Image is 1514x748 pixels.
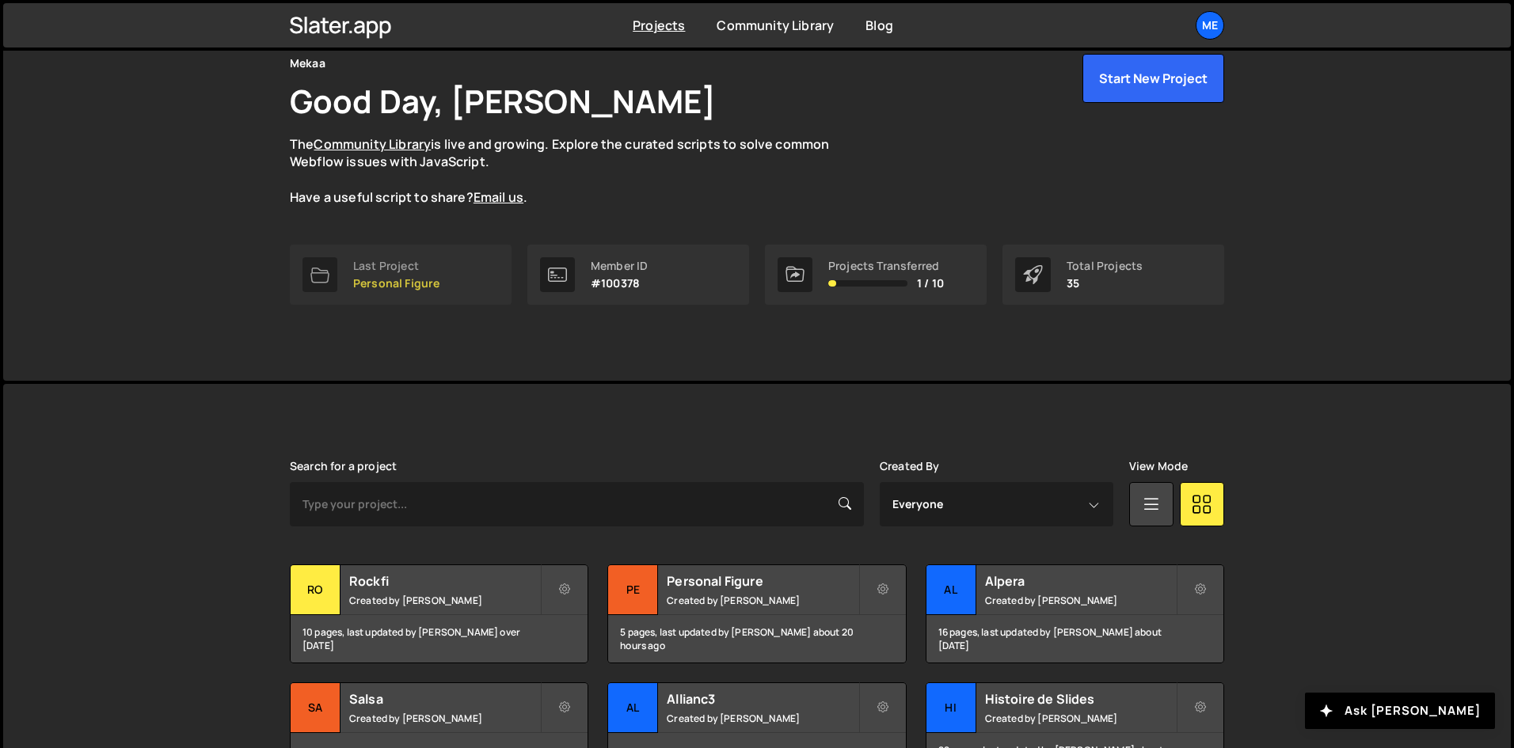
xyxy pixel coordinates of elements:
[474,188,523,206] a: Email us
[985,572,1176,590] h2: Alpera
[349,712,540,725] small: Created by [PERSON_NAME]
[291,565,340,615] div: Ro
[290,564,588,663] a: Ro Rockfi Created by [PERSON_NAME] 10 pages, last updated by [PERSON_NAME] over [DATE]
[926,615,1223,663] div: 16 pages, last updated by [PERSON_NAME] about [DATE]
[1082,54,1224,103] button: Start New Project
[349,690,540,708] h2: Salsa
[291,683,340,733] div: Sa
[608,565,658,615] div: Pe
[717,17,834,34] a: Community Library
[667,594,858,607] small: Created by [PERSON_NAME]
[314,135,431,153] a: Community Library
[290,460,397,473] label: Search for a project
[349,594,540,607] small: Created by [PERSON_NAME]
[291,615,588,663] div: 10 pages, last updated by [PERSON_NAME] over [DATE]
[608,615,905,663] div: 5 pages, last updated by [PERSON_NAME] about 20 hours ago
[926,683,976,733] div: Hi
[1067,277,1143,290] p: 35
[290,79,716,123] h1: Good Day, [PERSON_NAME]
[667,690,858,708] h2: Allianc3
[985,594,1176,607] small: Created by [PERSON_NAME]
[985,690,1176,708] h2: Histoire de Slides
[353,277,439,290] p: Personal Figure
[1305,693,1495,729] button: Ask [PERSON_NAME]
[985,712,1176,725] small: Created by [PERSON_NAME]
[667,572,858,590] h2: Personal Figure
[667,712,858,725] small: Created by [PERSON_NAME]
[1067,260,1143,272] div: Total Projects
[633,17,685,34] a: Projects
[607,564,906,663] a: Pe Personal Figure Created by [PERSON_NAME] 5 pages, last updated by [PERSON_NAME] about 20 hours...
[917,277,944,290] span: 1 / 10
[290,245,512,305] a: Last Project Personal Figure
[1129,460,1188,473] label: View Mode
[591,260,648,272] div: Member ID
[353,260,439,272] div: Last Project
[880,460,940,473] label: Created By
[349,572,540,590] h2: Rockfi
[290,54,325,73] div: Mekaa
[926,564,1224,663] a: Al Alpera Created by [PERSON_NAME] 16 pages, last updated by [PERSON_NAME] about [DATE]
[290,135,860,207] p: The is live and growing. Explore the curated scripts to solve common Webflow issues with JavaScri...
[1196,11,1224,40] a: Me
[591,277,648,290] p: #100378
[828,260,944,272] div: Projects Transferred
[926,565,976,615] div: Al
[290,482,864,526] input: Type your project...
[865,17,893,34] a: Blog
[608,683,658,733] div: Al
